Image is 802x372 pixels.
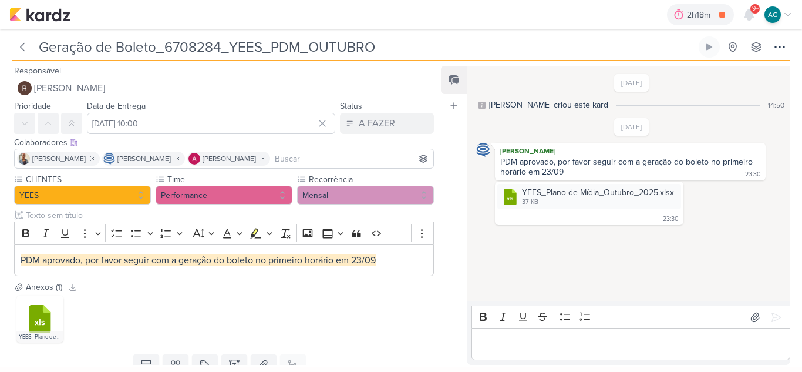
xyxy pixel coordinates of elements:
[497,145,763,157] div: [PERSON_NAME]
[35,36,696,58] input: Kard Sem Título
[166,173,292,186] label: Time
[14,186,151,205] button: YEES
[687,9,714,21] div: 2h18m
[117,153,171,164] span: [PERSON_NAME]
[497,184,681,209] div: YEES_Plano de Mídia_Outubro_2025.xlsx
[16,331,63,343] div: YEES_Plano de Mídia_Outubro_2025 (1).xlsx
[476,143,490,157] img: Caroline Traven De Andrade
[764,6,781,23] div: Aline Gimenez Graciano
[308,173,434,186] label: Recorrência
[14,66,61,76] label: Responsável
[663,215,679,224] div: 23:30
[14,222,434,244] div: Editor toolbar
[34,81,105,95] span: [PERSON_NAME]
[203,153,256,164] span: [PERSON_NAME]
[768,9,778,20] p: AG
[9,8,70,22] img: kardz.app
[500,157,755,177] div: PDM aprovado, por favor seguir com a geração do boleto no primeiro horário em 23/09
[489,99,608,111] div: [PERSON_NAME] criou este kard
[25,173,151,186] label: CLIENTES
[340,113,434,134] button: A FAZER
[745,170,761,179] div: 23:30
[705,42,714,52] div: Ligar relógio
[522,186,674,199] div: YEES_Plano de Mídia_Outubro_2025.xlsx
[14,244,434,277] div: Editor editing area: main
[87,113,335,134] input: Select a date
[188,153,200,165] img: Alessandra Gomes
[14,101,51,111] label: Prioridade
[23,209,434,222] input: Texto sem título
[14,136,434,149] div: Colaboradores
[18,153,30,165] img: Iara Santos
[156,186,292,205] button: Performance
[471,306,790,329] div: Editor toolbar
[297,186,434,205] button: Mensal
[752,4,759,14] span: 9+
[26,281,62,293] div: Anexos (1)
[14,78,434,99] button: [PERSON_NAME]
[21,254,376,266] span: PDM aprovado, por favor seguir com a geração do boleto no primeiro horário em 23/09
[471,328,790,360] div: Editor editing area: main
[87,101,146,111] label: Data de Entrega
[340,101,362,111] label: Status
[18,81,32,95] img: Rafael Dornelles
[103,153,115,165] img: Caroline Traven De Andrade
[32,153,86,164] span: [PERSON_NAME]
[272,152,431,166] input: Buscar
[359,116,395,130] div: A FAZER
[768,100,784,110] div: 14:50
[522,197,674,207] div: 37 KB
